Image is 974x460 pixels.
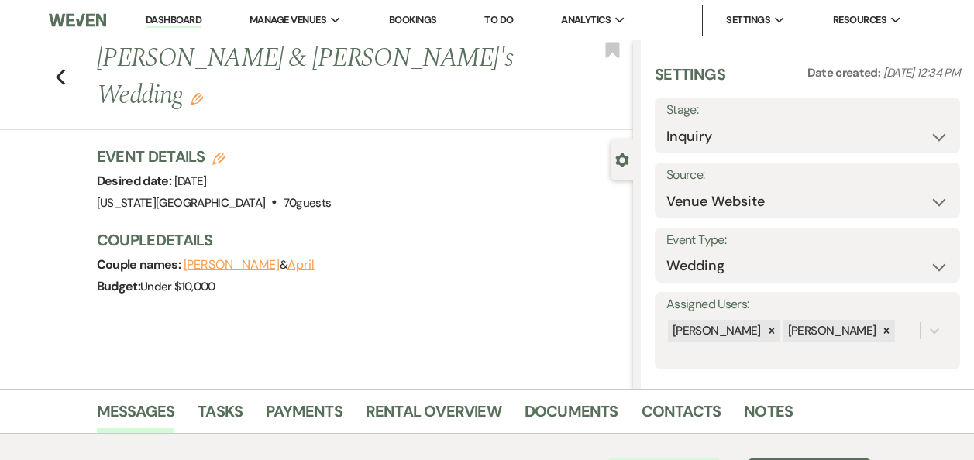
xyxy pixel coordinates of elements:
[668,320,763,342] div: [PERSON_NAME]
[184,259,280,271] button: [PERSON_NAME]
[97,256,184,273] span: Couple names:
[615,152,629,166] button: Close lead details
[49,4,106,36] img: Weven Logo
[97,229,618,251] h3: Couple Details
[97,399,175,433] a: Messages
[97,173,174,189] span: Desired date:
[97,195,266,211] span: [US_STATE][GEOGRAPHIC_DATA]
[97,40,520,114] h1: [PERSON_NAME] & [PERSON_NAME]'s Wedding
[642,399,721,433] a: Contacts
[833,12,886,28] span: Resources
[174,173,207,189] span: [DATE]
[655,64,725,98] h3: Settings
[666,99,948,122] label: Stage:
[484,13,513,26] a: To Do
[287,259,315,271] button: April
[666,294,948,316] label: Assigned Users:
[883,65,960,81] span: [DATE] 12:34 PM
[666,164,948,187] label: Source:
[184,257,315,273] span: &
[97,146,332,167] h3: Event Details
[744,399,793,433] a: Notes
[140,279,215,294] span: Under $10,000
[366,399,501,433] a: Rental Overview
[666,229,948,252] label: Event Type:
[198,399,243,433] a: Tasks
[807,65,883,81] span: Date created:
[250,12,326,28] span: Manage Venues
[284,195,332,211] span: 70 guests
[561,12,611,28] span: Analytics
[389,13,437,26] a: Bookings
[97,278,141,294] span: Budget:
[191,91,203,105] button: Edit
[525,399,618,433] a: Documents
[146,13,201,28] a: Dashboard
[726,12,770,28] span: Settings
[266,399,342,433] a: Payments
[783,320,879,342] div: [PERSON_NAME]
